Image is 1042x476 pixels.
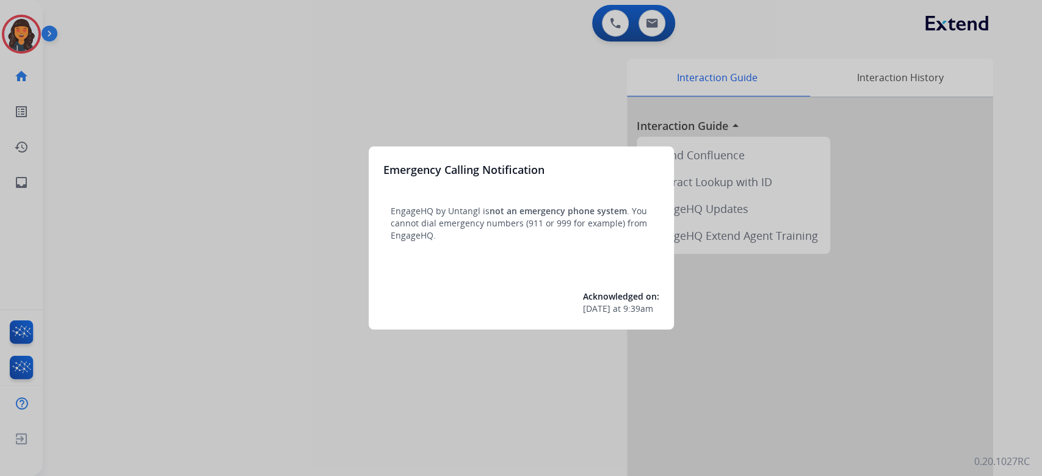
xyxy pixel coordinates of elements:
span: Acknowledged on: [583,290,659,302]
div: at [583,303,659,315]
h3: Emergency Calling Notification [383,161,545,178]
span: 9:39am [623,303,653,315]
span: [DATE] [583,303,610,315]
p: 0.20.1027RC [974,454,1030,469]
p: EngageHQ by Untangl is . You cannot dial emergency numbers (911 or 999 for example) from EngageHQ. [391,205,652,242]
span: not an emergency phone system [490,205,627,217]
